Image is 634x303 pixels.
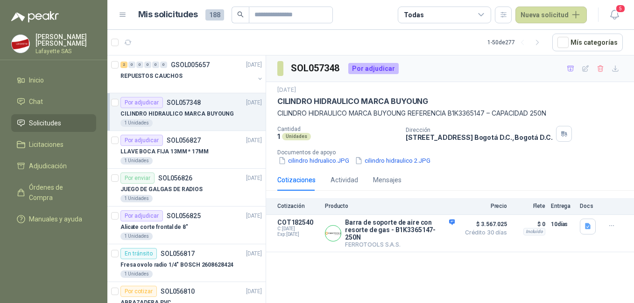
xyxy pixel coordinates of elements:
img: Company Logo [12,35,29,53]
p: Docs [580,203,599,209]
p: JUEGO DE GALGAS DE RADIOS [120,185,203,194]
a: 2 0 0 0 0 0 GSOL005657[DATE] REPUESTOS CAUCHOS [120,59,264,89]
button: 5 [606,7,623,23]
p: CILINDRO HIDRAULICO MARCA BUYOUNG [120,110,234,118]
a: Solicitudes [11,114,96,132]
div: Por adjudicar [120,210,163,221]
span: Licitaciones [29,139,63,150]
div: Por cotizar [120,286,157,297]
p: [DATE] [246,61,262,69]
div: 0 [152,62,159,68]
p: [DATE] [246,136,262,145]
p: SOL056810 [161,288,195,295]
div: Incluido [523,228,545,235]
p: SOL056827 [167,137,201,144]
img: Logo peakr [11,11,59,22]
div: 0 [144,62,151,68]
a: En tránsitoSOL056817[DATE] Fresa ovolo radio 1/4" BOSCH 26086284241 Unidades [107,244,266,282]
p: Entrega [551,203,574,209]
div: En tránsito [120,248,157,259]
span: Crédito 30 días [460,230,507,235]
a: Chat [11,93,96,110]
p: [DATE] [246,287,262,296]
div: Actividad [331,175,358,185]
div: 1 - 50 de 277 [487,35,545,50]
span: Inicio [29,75,44,85]
p: Fresa ovolo radio 1/4" BOSCH 2608628424 [120,261,233,269]
p: Dirección [406,127,552,133]
div: 0 [136,62,143,68]
p: [DATE] [246,98,262,107]
p: [STREET_ADDRESS] Bogotá D.C. , Bogotá D.C. [406,133,552,141]
a: Por adjudicarSOL056827[DATE] LLAVE BOCA FIJA 13MM * 17MM1 Unidades [107,131,266,169]
a: Por enviarSOL056826[DATE] JUEGO DE GALGAS DE RADIOS1 Unidades [107,169,266,207]
p: Barra de soporte de aire con resorte de gas - B1K3365147-250N [345,219,455,241]
p: Lafayette SAS [35,48,96,54]
span: $ 3.567.025 [460,219,507,230]
div: Por adjudicar [348,63,399,74]
p: CILINDRO HIDRAULICO MARCA BUYOUNG [277,96,428,106]
button: Mís categorías [552,34,623,51]
a: Inicio [11,71,96,89]
span: Chat [29,96,43,107]
p: SOL057348 [167,99,201,106]
div: Todas [404,10,423,20]
div: 0 [128,62,135,68]
div: 1 Unidades [120,157,153,165]
span: Órdenes de Compra [29,182,87,203]
p: FERROTOOLS S.A.S. [345,241,455,248]
div: 1 Unidades [120,119,153,127]
p: Cantidad [277,126,398,132]
span: 188 [205,9,224,21]
img: Company Logo [325,226,341,241]
p: [DATE] [246,212,262,220]
p: 1 [277,132,280,140]
p: Producto [325,203,455,209]
a: Por adjudicarSOL057348[DATE] CILINDRO HIDRAULICO MARCA BUYOUNG1 Unidades [107,93,266,131]
p: CILINDRO HIDRAULICO MARCA BUYOUNG REFERENCIA B1K3365147 – CAPACIDAD 250N [277,108,623,118]
p: SOL056825 [167,213,201,219]
div: Por enviar [120,172,155,184]
div: 0 [160,62,167,68]
p: [DATE] [246,249,262,258]
button: cilindro hidraulico 2.JPG [354,156,431,165]
p: $ 0 [513,219,545,230]
a: Manuales y ayuda [11,210,96,228]
a: Por adjudicarSOL056825[DATE] Alicate corte frontal de 8"1 Unidades [107,207,266,244]
div: Por adjudicar [120,135,163,146]
span: Adjudicación [29,161,67,171]
span: 5 [615,4,626,13]
a: Licitaciones [11,136,96,153]
p: [PERSON_NAME] [PERSON_NAME] [35,34,96,47]
p: 10 días [551,219,574,230]
div: 1 Unidades [120,195,153,202]
div: Cotizaciones [277,175,316,185]
button: cilindro hidrualico.JPG [277,156,350,165]
div: 1 Unidades [120,270,153,278]
p: Precio [460,203,507,209]
div: 2 [120,62,127,68]
p: SOL056817 [161,250,195,257]
span: Exp: [DATE] [277,232,319,237]
p: COT182540 [277,219,319,226]
div: Mensajes [373,175,402,185]
p: REPUESTOS CAUCHOS [120,72,183,81]
p: GSOL005657 [171,62,210,68]
span: Solicitudes [29,118,61,128]
button: Nueva solicitud [515,7,587,23]
div: Por adjudicar [120,97,163,108]
p: Cotización [277,203,319,209]
span: search [237,11,244,18]
span: C: [DATE] [277,226,319,232]
p: [DATE] [246,174,262,183]
div: 1 Unidades [120,233,153,240]
span: Manuales y ayuda [29,214,82,224]
p: LLAVE BOCA FIJA 13MM * 17MM [120,147,209,156]
a: Órdenes de Compra [11,179,96,207]
h1: Mis solicitudes [138,8,198,21]
a: Adjudicación [11,157,96,175]
h3: SOL057348 [291,61,341,76]
p: Flete [513,203,545,209]
p: [DATE] [277,86,296,95]
p: SOL056826 [158,175,192,181]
